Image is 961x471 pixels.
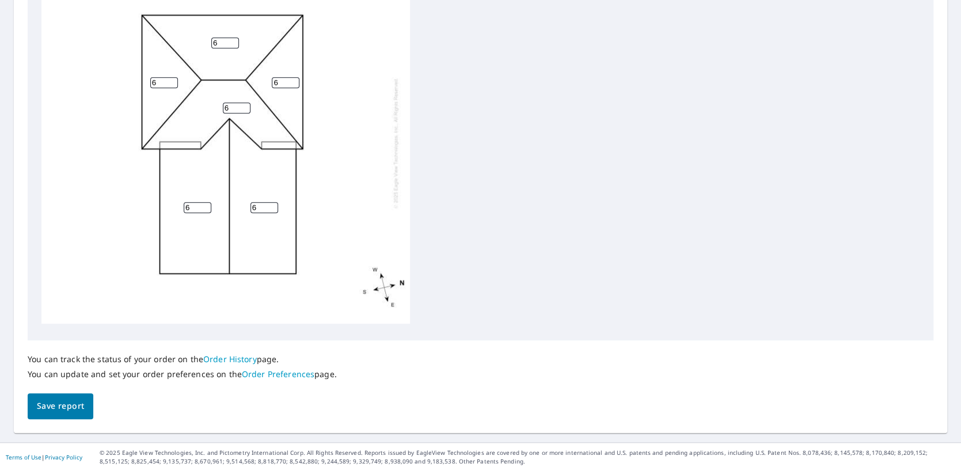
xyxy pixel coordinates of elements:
a: Terms of Use [6,453,41,461]
a: Order History [203,354,257,364]
a: Privacy Policy [45,453,82,461]
p: You can track the status of your order on the page. [28,354,337,364]
p: © 2025 Eagle View Technologies, Inc. and Pictometry International Corp. All Rights Reserved. Repo... [100,449,955,466]
p: You can update and set your order preferences on the page. [28,369,337,379]
span: Save report [37,399,84,413]
a: Order Preferences [242,369,314,379]
button: Save report [28,393,93,419]
p: | [6,454,82,461]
